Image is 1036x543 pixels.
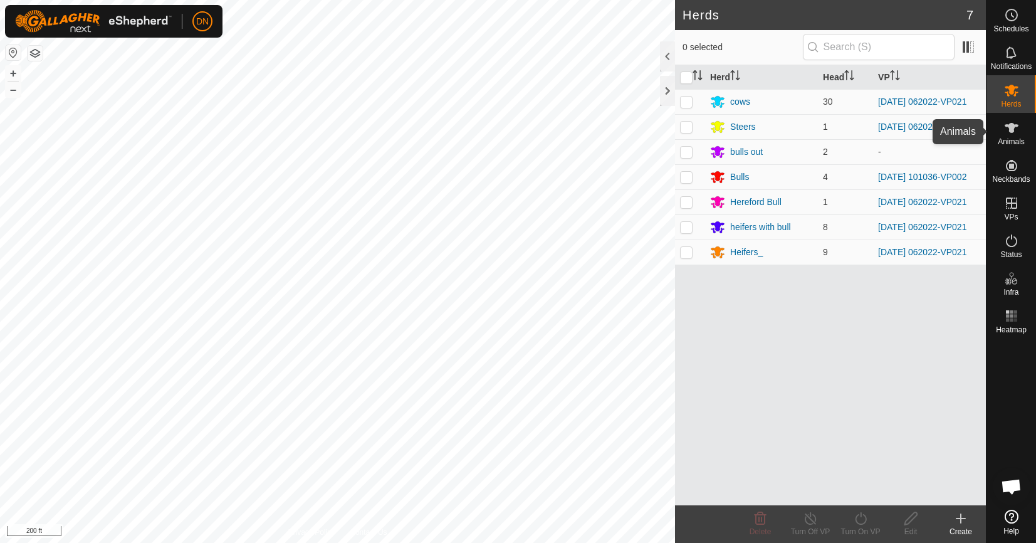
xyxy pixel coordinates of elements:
[986,505,1036,540] a: Help
[878,247,966,257] a: [DATE] 062022-VP021
[878,197,966,207] a: [DATE] 062022-VP021
[730,145,763,159] div: bulls out
[992,176,1030,183] span: Neckbands
[878,122,966,132] a: [DATE] 062022-VP021
[878,222,966,232] a: [DATE] 062022-VP021
[890,72,900,82] p-sorticon: Activate to sort
[683,8,966,23] h2: Herds
[823,97,833,107] span: 30
[196,15,209,28] span: DN
[991,63,1032,70] span: Notifications
[28,46,43,61] button: Map Layers
[844,72,854,82] p-sorticon: Activate to sort
[1003,527,1019,535] span: Help
[730,246,763,259] div: Heifers_
[350,527,387,538] a: Contact Us
[823,147,828,157] span: 2
[730,95,750,108] div: cows
[936,526,986,537] div: Create
[730,196,782,209] div: Hereford Bull
[1004,213,1018,221] span: VPs
[803,34,955,60] input: Search (S)
[288,527,335,538] a: Privacy Policy
[823,122,828,132] span: 1
[683,41,803,54] span: 0 selected
[730,72,740,82] p-sorticon: Activate to sort
[993,468,1030,505] div: Open chat
[785,526,835,537] div: Turn Off VP
[823,247,828,257] span: 9
[823,172,828,182] span: 4
[15,10,172,33] img: Gallagher Logo
[6,82,21,97] button: –
[998,138,1025,145] span: Animals
[886,526,936,537] div: Edit
[993,25,1028,33] span: Schedules
[966,6,973,24] span: 7
[730,120,755,134] div: Steers
[823,197,828,207] span: 1
[996,326,1027,334] span: Heatmap
[730,171,749,184] div: Bulls
[705,65,818,90] th: Herd
[873,139,986,164] td: -
[693,72,703,82] p-sorticon: Activate to sort
[835,526,886,537] div: Turn On VP
[1000,251,1022,258] span: Status
[878,172,966,182] a: [DATE] 101036-VP002
[730,221,791,234] div: heifers with bull
[750,527,772,536] span: Delete
[6,45,21,60] button: Reset Map
[1001,100,1021,108] span: Herds
[6,66,21,81] button: +
[823,222,828,232] span: 8
[818,65,873,90] th: Head
[873,65,986,90] th: VP
[1003,288,1018,296] span: Infra
[878,97,966,107] a: [DATE] 062022-VP021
